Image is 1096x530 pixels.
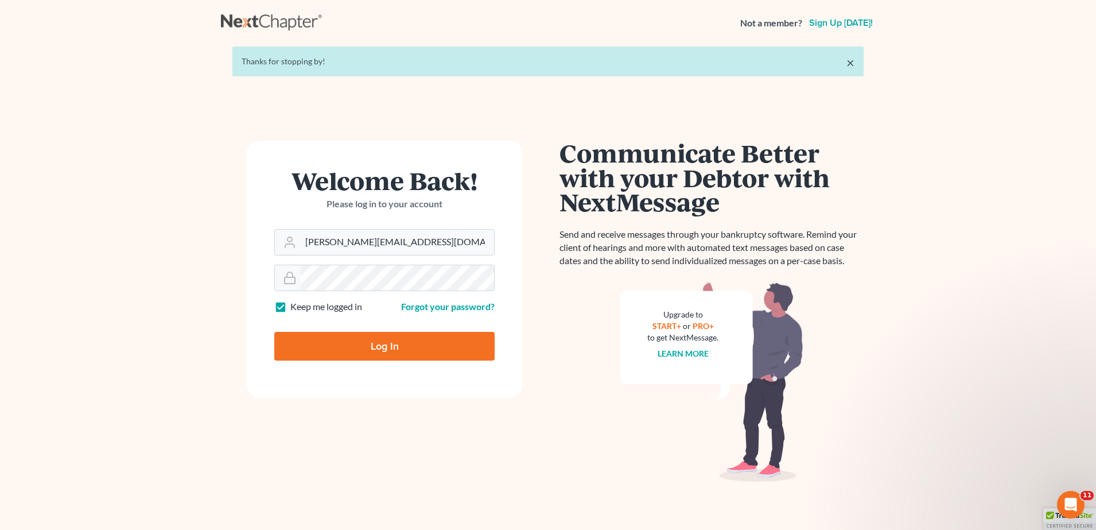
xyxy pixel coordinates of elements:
[559,228,864,268] p: Send and receive messages through your bankruptcy software. Remind your client of hearings and mo...
[301,230,494,255] input: Email Address
[658,349,709,358] a: Learn more
[693,321,714,331] a: PRO+
[647,332,718,343] div: to get NextMessage.
[846,56,854,69] a: ×
[807,18,875,28] a: Sign up [DATE]!
[866,268,1096,488] iframe: Intercom notifications message
[242,56,854,67] div: Thanks for stopping by!
[290,300,362,314] label: Keep me logged in
[274,168,495,193] h1: Welcome Back!
[1043,508,1096,530] div: TrustedSite Certified
[401,301,495,312] a: Forgot your password?
[1081,491,1094,500] span: 11
[652,321,681,331] a: START+
[740,17,802,30] strong: Not a member?
[274,198,495,211] p: Please log in to your account
[1057,491,1085,519] iframe: Intercom live chat
[620,281,803,482] img: nextmessage_bg-59042aed3d76b12b5cd301f8e5b87938c9018125f34e5fa2b7a6b67550977c72.svg
[683,321,691,331] span: or
[559,141,864,214] h1: Communicate Better with your Debtor with NextMessage
[274,332,495,361] input: Log In
[647,309,718,320] div: Upgrade to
